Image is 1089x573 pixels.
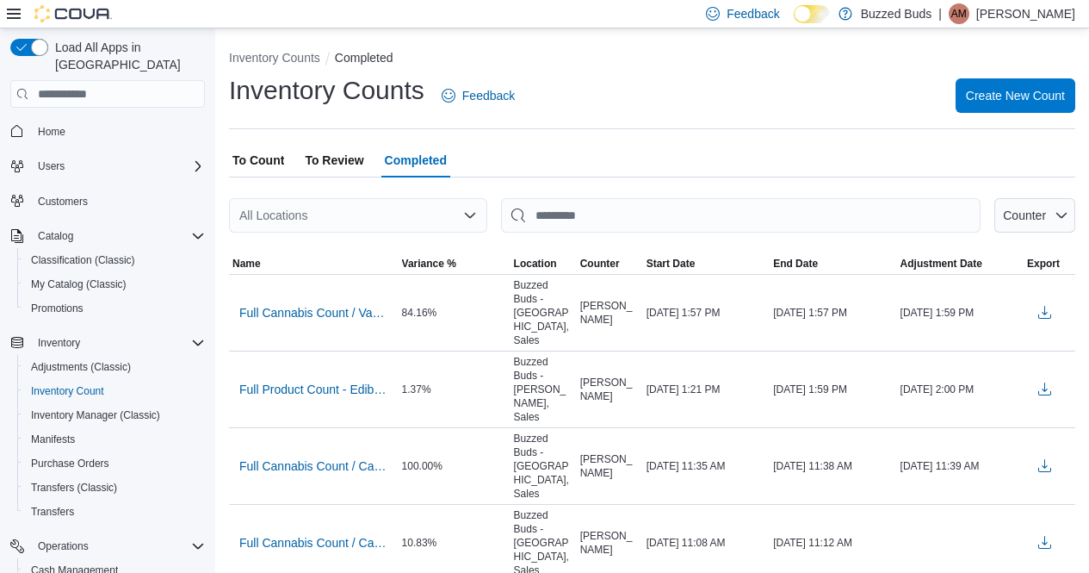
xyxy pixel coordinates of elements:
[31,433,75,446] span: Manifests
[232,143,284,178] span: To Count
[31,457,109,470] span: Purchase Orders
[399,379,510,400] div: 1.37%
[38,229,73,243] span: Catalog
[514,257,557,271] span: Location
[31,481,117,495] span: Transfers (Classic)
[643,533,770,553] div: [DATE] 11:08 AM
[31,505,74,519] span: Transfers
[949,3,969,24] div: Arial Maisonneuve
[38,125,65,139] span: Home
[239,534,388,551] span: Full Cannabis Count / Capsules, Oils, Topicals - Buzzed Buds - [GEOGRAPHIC_DATA]
[239,304,388,321] span: Full Cannabis Count / Vapes - Buzzed Buds - [GEOGRAPHIC_DATA] - Recount
[24,274,133,295] a: My Catalog (Classic)
[510,253,577,274] button: Location
[24,381,205,402] span: Inventory Count
[580,257,620,271] span: Counter
[938,3,942,24] p: |
[24,429,82,450] a: Manifests
[897,253,1024,274] button: Adjustment Date
[239,381,388,398] span: Full Product Count - Edibles
[24,501,81,522] a: Transfers
[510,275,577,351] div: Buzzed Buds - [GEOGRAPHIC_DATA], Sales
[861,3,932,24] p: Buzzed Buds
[24,250,142,271] a: Classification (Classic)
[31,384,104,398] span: Inventory Count
[435,78,522,113] a: Feedback
[31,536,205,557] span: Operations
[510,428,577,504] div: Buzzed Buds - [GEOGRAPHIC_DATA], Sales
[3,154,212,178] button: Users
[31,536,96,557] button: Operations
[24,298,90,319] a: Promotions
[17,427,212,452] button: Manifests
[31,226,80,246] button: Catalog
[305,143,363,178] span: To Review
[24,298,205,319] span: Promotions
[577,253,643,274] button: Counter
[24,477,124,498] a: Transfers (Classic)
[38,539,89,553] span: Operations
[794,23,795,24] span: Dark Mode
[31,156,205,177] span: Users
[510,352,577,427] div: Buzzed Buds - [PERSON_NAME], Sales
[31,408,160,422] span: Inventory Manager (Classic)
[229,51,320,65] button: Inventory Counts
[31,190,205,212] span: Customers
[3,534,212,558] button: Operations
[463,209,477,222] button: Open list of options
[580,299,640,327] span: [PERSON_NAME]
[647,257,696,271] span: Start Date
[17,272,212,296] button: My Catalog (Classic)
[794,5,830,23] input: Dark Mode
[580,452,640,480] span: [PERSON_NAME]
[580,376,640,403] span: [PERSON_NAME]
[501,198,981,233] input: This is a search bar. After typing your query, hit enter to filter the results lower in the page.
[31,277,127,291] span: My Catalog (Classic)
[17,296,212,321] button: Promotions
[232,257,261,271] span: Name
[229,73,424,108] h1: Inventory Counts
[17,248,212,272] button: Classification (Classic)
[900,257,982,271] span: Adjustment Date
[24,381,111,402] a: Inventory Count
[897,456,1024,476] div: [DATE] 11:39 AM
[897,302,1024,323] div: [DATE] 1:59 PM
[3,118,212,143] button: Home
[24,501,205,522] span: Transfers
[48,39,205,73] span: Load All Apps in [GEOGRAPHIC_DATA]
[31,333,205,353] span: Inventory
[994,198,1075,233] button: Counter
[385,143,447,178] span: Completed
[24,453,116,474] a: Purchase Orders
[1027,257,1060,271] span: Export
[229,49,1075,70] nav: An example of EuiBreadcrumbs
[399,533,510,553] div: 10.83%
[770,302,896,323] div: [DATE] 1:57 PM
[643,379,770,400] div: [DATE] 1:21 PM
[956,78,1075,113] button: Create New Count
[770,379,896,400] div: [DATE] 1:59 PM
[17,476,212,500] button: Transfers (Classic)
[402,257,456,271] span: Variance %
[399,253,510,274] button: Variance %
[770,456,896,476] div: [DATE] 11:38 AM
[643,456,770,476] div: [DATE] 11:35 AM
[38,195,88,209] span: Customers
[38,159,65,173] span: Users
[31,302,84,315] span: Promotions
[897,379,1024,400] div: [DATE] 2:00 PM
[727,5,779,22] span: Feedback
[232,530,395,556] button: Full Cannabis Count / Capsules, Oils, Topicals - Buzzed Buds - [GEOGRAPHIC_DATA]
[462,87,515,104] span: Feedback
[31,156,71,177] button: Users
[31,360,131,374] span: Adjustments (Classic)
[31,121,72,142] a: Home
[24,429,205,450] span: Manifests
[3,189,212,214] button: Customers
[232,377,395,402] button: Full Product Count - Edibles
[643,253,770,274] button: Start Date
[399,302,510,323] div: 84.16%
[24,274,205,295] span: My Catalog (Classic)
[31,191,95,212] a: Customers
[232,300,395,326] button: Full Cannabis Count / Vapes - Buzzed Buds - [GEOGRAPHIC_DATA] - Recount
